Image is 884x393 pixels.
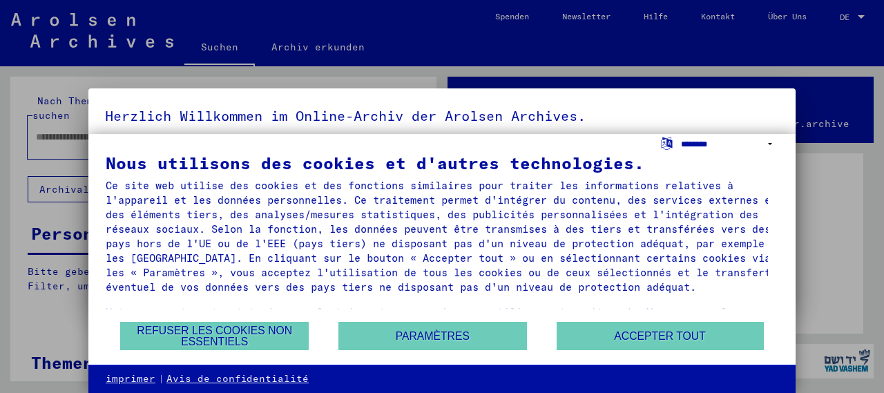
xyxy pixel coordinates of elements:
font: Accepter tout [614,330,705,342]
label: Sélectionner la langue [660,136,674,149]
select: Sélectionner la langue [681,134,778,154]
font: Ce site web utilise des cookies et des fonctions similaires pour traiter les informations relativ... [106,179,777,294]
font: imprimer [106,372,155,385]
h5: Herzlich Willkommen im Online-Archiv der Arolsen Archives. [105,105,779,127]
font: Nous utilisons des cookies et d'autres technologies. [106,153,644,173]
font: Refuser les cookies non essentiels [137,325,292,347]
font: Avis de confidentialité [166,372,309,385]
font: Paramètres [396,330,470,342]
